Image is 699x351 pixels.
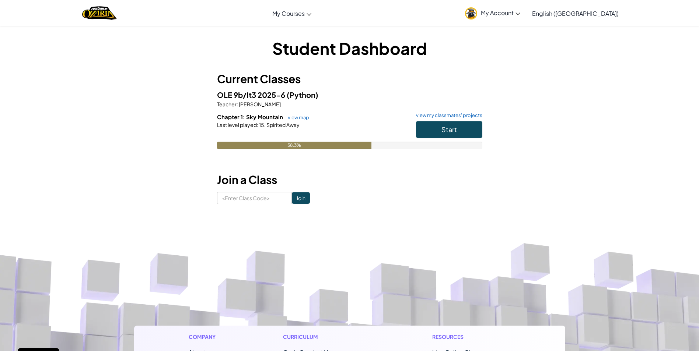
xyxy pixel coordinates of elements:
[217,113,284,120] span: Chapter 1: Sky Mountain
[217,121,257,128] span: Last level played
[412,113,482,118] a: view my classmates' projects
[461,1,524,25] a: My Account
[82,6,116,21] a: Ozaria by CodeCombat logo
[217,90,287,99] span: OLE 9b/It3 2025-6
[217,142,372,149] div: 58.3%
[465,7,477,19] img: avatar
[82,6,116,21] img: Home
[416,121,482,138] button: Start
[284,114,309,120] a: view map
[481,9,520,17] span: My Account
[272,10,305,17] span: My Courses
[287,90,318,99] span: (Python)
[217,171,482,188] h3: Join a Class
[189,333,223,341] h1: Company
[441,125,457,134] span: Start
[292,192,310,204] input: Join
[266,121,300,128] span: Spirited Away
[283,333,372,341] h1: Curriculum
[532,10,619,17] span: English ([GEOGRAPHIC_DATA])
[237,101,238,107] span: :
[257,121,258,128] span: :
[269,3,315,23] a: My Courses
[217,192,292,204] input: <Enter Class Code>
[238,101,281,107] span: [PERSON_NAME]
[217,71,482,87] h3: Current Classes
[217,37,482,60] h1: Student Dashboard
[217,101,237,107] span: Teacher
[528,3,622,23] a: English ([GEOGRAPHIC_DATA])
[258,121,266,128] span: 15.
[432,333,511,341] h1: Resources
